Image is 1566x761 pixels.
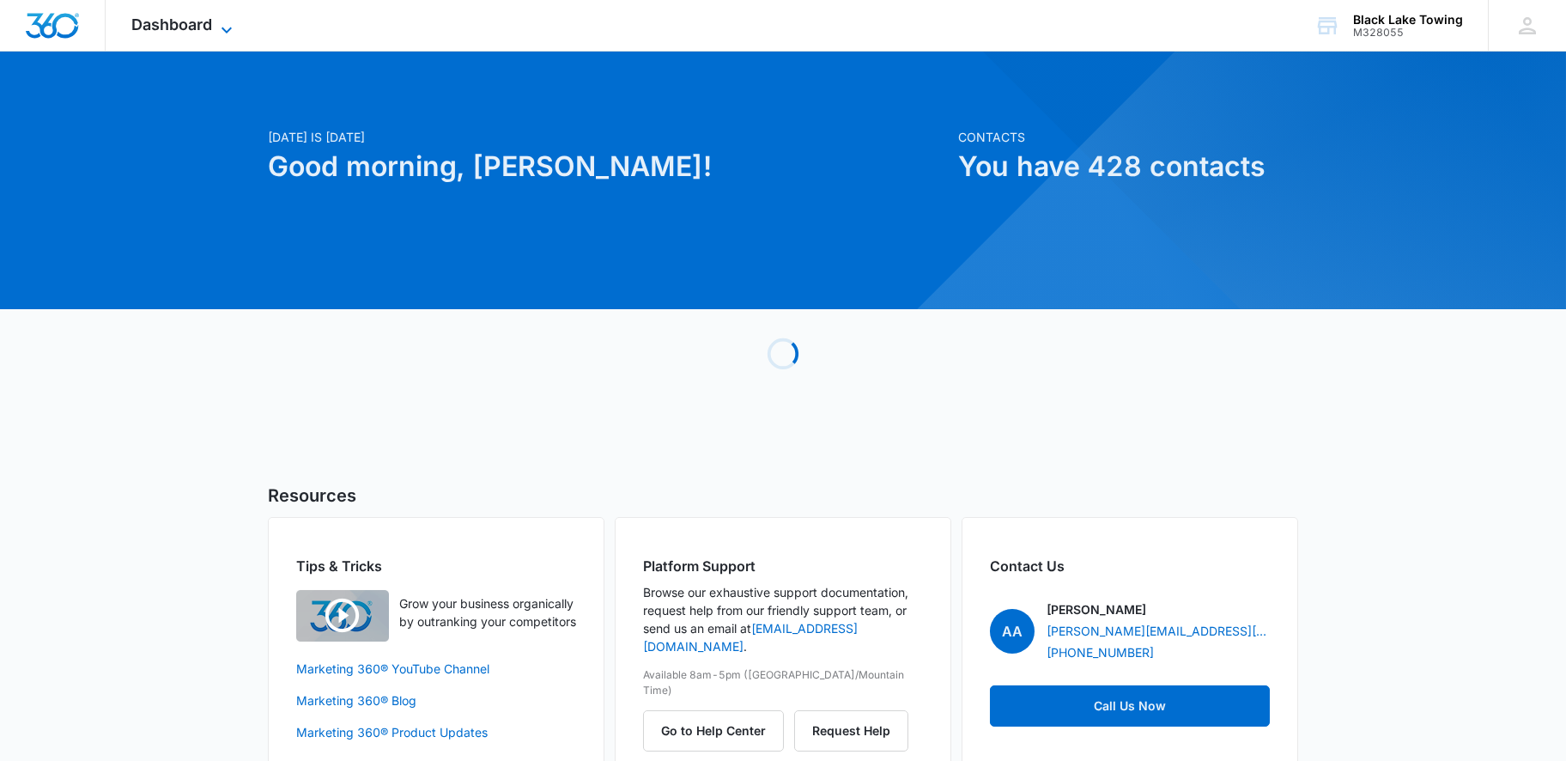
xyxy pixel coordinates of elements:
[990,609,1035,654] span: AA
[990,556,1270,576] h2: Contact Us
[1047,643,1154,661] a: [PHONE_NUMBER]
[399,594,576,630] p: Grow your business organically by outranking your competitors
[296,660,576,678] a: Marketing 360® YouTube Channel
[990,685,1270,727] a: Call Us Now
[296,691,576,709] a: Marketing 360® Blog
[643,723,794,738] a: Go to Help Center
[794,723,908,738] a: Request Help
[296,556,576,576] h2: Tips & Tricks
[268,483,1298,508] h5: Resources
[296,723,576,741] a: Marketing 360® Product Updates
[794,710,908,752] button: Request Help
[1353,13,1463,27] div: account name
[1047,600,1146,618] p: [PERSON_NAME]
[1047,622,1270,640] a: [PERSON_NAME][EMAIL_ADDRESS][DOMAIN_NAME]
[643,710,784,752] button: Go to Help Center
[131,15,212,33] span: Dashboard
[643,556,923,576] h2: Platform Support
[958,146,1298,187] h1: You have 428 contacts
[268,146,948,187] h1: Good morning, [PERSON_NAME]!
[643,667,923,698] p: Available 8am-5pm ([GEOGRAPHIC_DATA]/Mountain Time)
[643,583,923,655] p: Browse our exhaustive support documentation, request help from our friendly support team, or send...
[268,128,948,146] p: [DATE] is [DATE]
[1353,27,1463,39] div: account id
[958,128,1298,146] p: Contacts
[296,590,389,642] img: Quick Overview Video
